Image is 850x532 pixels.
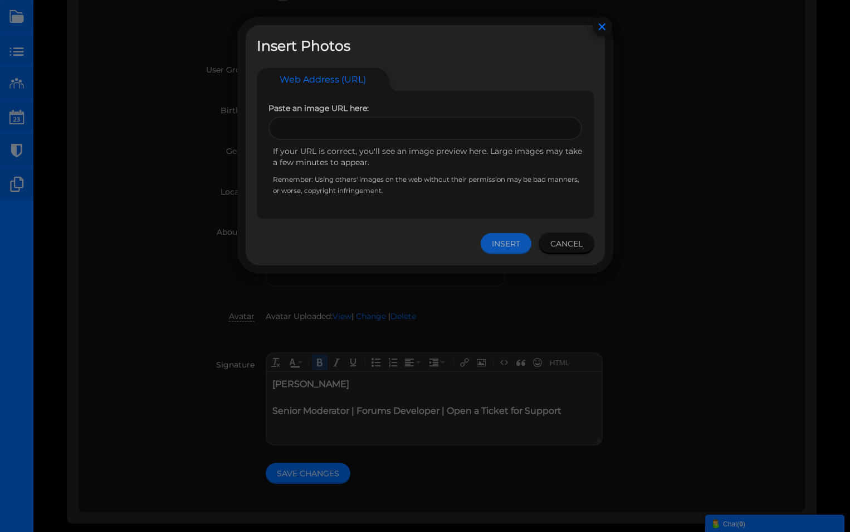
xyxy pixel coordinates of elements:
button: × [593,17,612,36]
a: Web Address (URL) [257,68,377,91]
strong: Senior Moderator | Forums Developer | Open a Ticket for Support [6,33,295,44]
span: If your URL is correct, you'll see an image preview here. Large images may take a few minutes to ... [273,146,582,168]
h4: Insert Photos [257,36,594,56]
strong: [PERSON_NAME] [6,7,82,17]
a: Cancel [539,233,594,254]
small: Remember: Using others' images on the web without their permission may be bad manners, or worse, ... [273,175,579,195]
strong: Paste an image URL here: [268,103,369,113]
